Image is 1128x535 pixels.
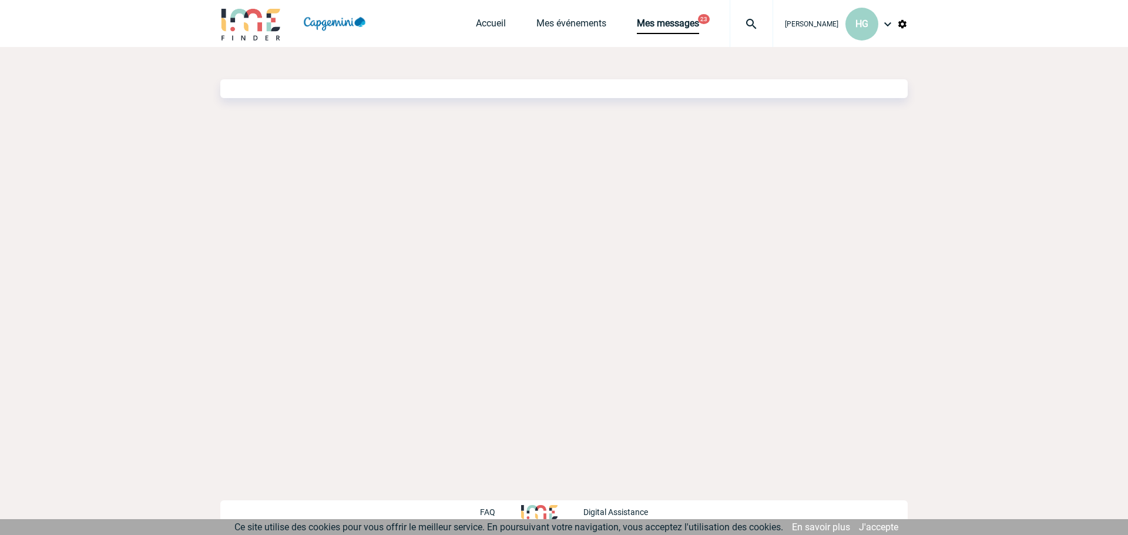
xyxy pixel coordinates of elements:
[476,18,506,34] a: Accueil
[480,506,521,517] a: FAQ
[521,505,558,519] img: http://www.idealmeetingsevents.fr/
[785,20,838,28] span: [PERSON_NAME]
[234,521,783,533] span: Ce site utilise des cookies pour vous offrir le meilleur service. En poursuivant votre navigation...
[480,507,495,517] p: FAQ
[583,507,648,517] p: Digital Assistance
[859,521,898,533] a: J'accepte
[792,521,850,533] a: En savoir plus
[536,18,606,34] a: Mes événements
[698,14,710,24] button: 23
[855,18,868,29] span: HG
[220,7,281,41] img: IME-Finder
[637,18,699,34] a: Mes messages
